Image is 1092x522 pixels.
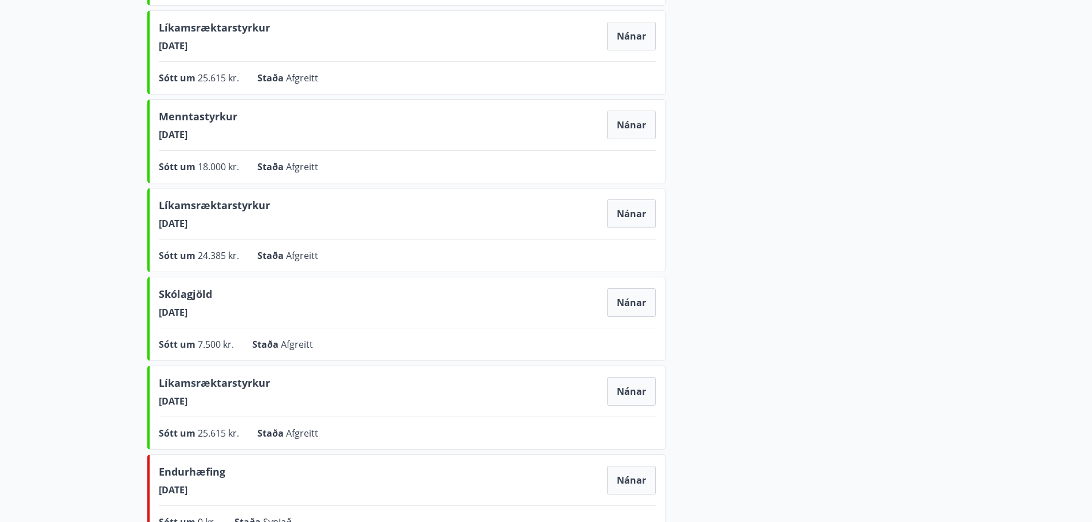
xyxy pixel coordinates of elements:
button: Nánar [607,22,656,50]
span: Menntastyrkur [159,109,237,128]
span: 25.615 kr. [198,427,239,439]
span: [DATE] [159,128,237,141]
span: Líkamsræktarstyrkur [159,20,270,40]
span: Staða [252,338,281,351]
span: [DATE] [159,40,270,52]
span: Sótt um [159,72,198,84]
button: Nánar [607,288,656,317]
span: Afgreitt [286,72,318,84]
button: Nánar [607,466,656,494]
span: Staða [257,249,286,262]
span: [DATE] [159,484,225,496]
span: Sótt um [159,160,198,173]
button: Nánar [607,111,656,139]
span: Sótt um [159,427,198,439]
span: 24.385 kr. [198,249,239,262]
span: Staða [257,160,286,173]
span: 25.615 kr. [198,72,239,84]
span: Sótt um [159,249,198,262]
span: Líkamsræktarstyrkur [159,375,270,395]
span: Staða [257,427,286,439]
span: [DATE] [159,306,212,319]
span: Líkamsræktarstyrkur [159,198,270,217]
span: Sótt um [159,338,198,351]
button: Nánar [607,199,656,228]
span: [DATE] [159,395,270,407]
button: Nánar [607,377,656,406]
span: Afgreitt [281,338,313,351]
span: 7.500 kr. [198,338,234,351]
span: Afgreitt [286,427,318,439]
span: 18.000 kr. [198,160,239,173]
span: Skólagjöld [159,286,212,306]
span: [DATE] [159,217,270,230]
span: Staða [257,72,286,84]
span: Afgreitt [286,249,318,262]
span: Afgreitt [286,160,318,173]
span: Endurhæfing [159,464,225,484]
